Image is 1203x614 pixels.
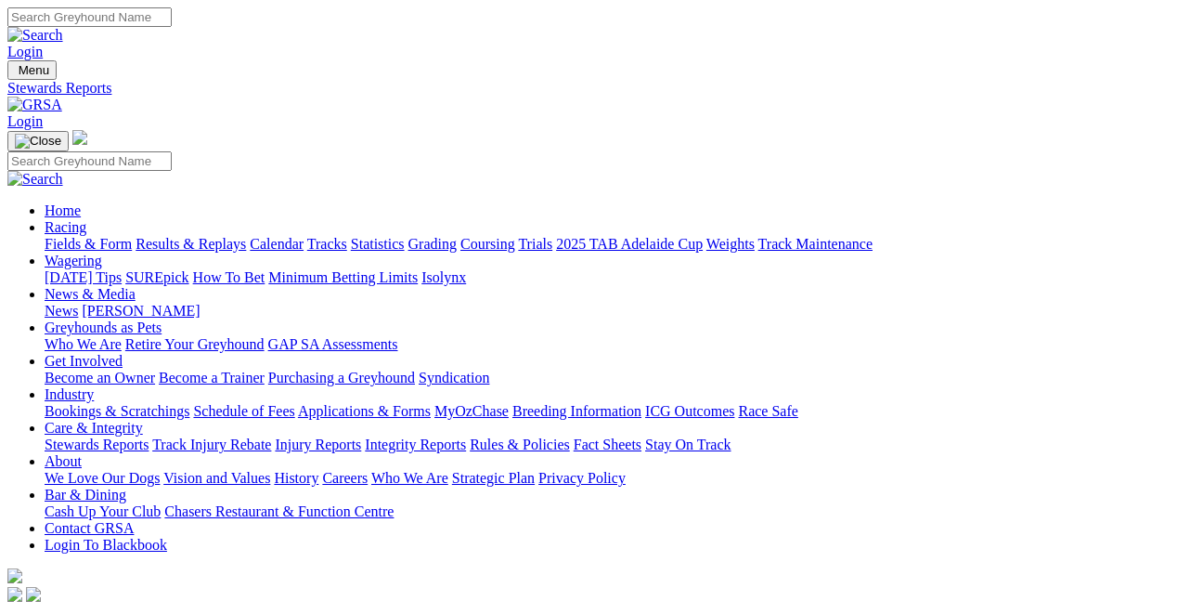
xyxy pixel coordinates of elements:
[7,151,172,171] input: Search
[7,568,22,583] img: logo-grsa-white.png
[371,470,448,486] a: Who We Are
[268,336,398,352] a: GAP SA Assessments
[45,403,189,419] a: Bookings & Scratchings
[125,269,188,285] a: SUREpick
[706,236,755,252] a: Weights
[7,97,62,113] img: GRSA
[45,286,136,302] a: News & Media
[45,537,167,553] a: Login To Blackbook
[298,403,431,419] a: Applications & Forms
[538,470,626,486] a: Privacy Policy
[7,60,57,80] button: Toggle navigation
[274,470,318,486] a: History
[45,353,123,369] a: Get Involved
[45,202,81,218] a: Home
[45,303,78,319] a: News
[45,336,1196,353] div: Greyhounds as Pets
[307,236,347,252] a: Tracks
[322,470,368,486] a: Careers
[470,437,570,452] a: Rules & Policies
[163,470,270,486] a: Vision and Values
[45,503,161,519] a: Cash Up Your Club
[19,63,49,77] span: Menu
[574,437,641,452] a: Fact Sheets
[7,113,43,129] a: Login
[452,470,535,486] a: Strategic Plan
[136,236,246,252] a: Results & Replays
[45,520,134,536] a: Contact GRSA
[268,370,415,385] a: Purchasing a Greyhound
[45,370,155,385] a: Become an Owner
[7,171,63,188] img: Search
[45,470,1196,487] div: About
[419,370,489,385] a: Syndication
[518,236,552,252] a: Trials
[45,386,94,402] a: Industry
[351,236,405,252] a: Statistics
[365,437,466,452] a: Integrity Reports
[26,587,41,602] img: twitter.svg
[645,403,734,419] a: ICG Outcomes
[45,236,132,252] a: Fields & Form
[434,403,509,419] a: MyOzChase
[7,131,69,151] button: Toggle navigation
[45,470,160,486] a: We Love Our Dogs
[7,27,63,44] img: Search
[45,487,126,503] a: Bar & Dining
[7,80,1196,97] a: Stewards Reports
[45,336,122,352] a: Who We Are
[45,403,1196,420] div: Industry
[45,303,1196,320] div: News & Media
[45,453,82,469] a: About
[7,587,22,602] img: facebook.svg
[45,236,1196,253] div: Racing
[45,320,162,335] a: Greyhounds as Pets
[45,420,143,436] a: Care & Integrity
[164,503,394,519] a: Chasers Restaurant & Function Centre
[45,437,1196,453] div: Care & Integrity
[7,7,172,27] input: Search
[421,269,466,285] a: Isolynx
[152,437,271,452] a: Track Injury Rebate
[512,403,641,419] a: Breeding Information
[460,236,515,252] a: Coursing
[7,44,43,59] a: Login
[159,370,265,385] a: Become a Trainer
[250,236,304,252] a: Calendar
[45,503,1196,520] div: Bar & Dining
[193,403,294,419] a: Schedule of Fees
[125,336,265,352] a: Retire Your Greyhound
[408,236,457,252] a: Grading
[193,269,265,285] a: How To Bet
[45,253,102,268] a: Wagering
[45,370,1196,386] div: Get Involved
[82,303,200,319] a: [PERSON_NAME]
[556,236,703,252] a: 2025 TAB Adelaide Cup
[72,130,87,145] img: logo-grsa-white.png
[45,269,122,285] a: [DATE] Tips
[15,134,61,149] img: Close
[45,219,86,235] a: Racing
[275,437,361,452] a: Injury Reports
[45,437,149,452] a: Stewards Reports
[758,236,873,252] a: Track Maintenance
[645,437,731,452] a: Stay On Track
[45,269,1196,286] div: Wagering
[268,269,418,285] a: Minimum Betting Limits
[738,403,797,419] a: Race Safe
